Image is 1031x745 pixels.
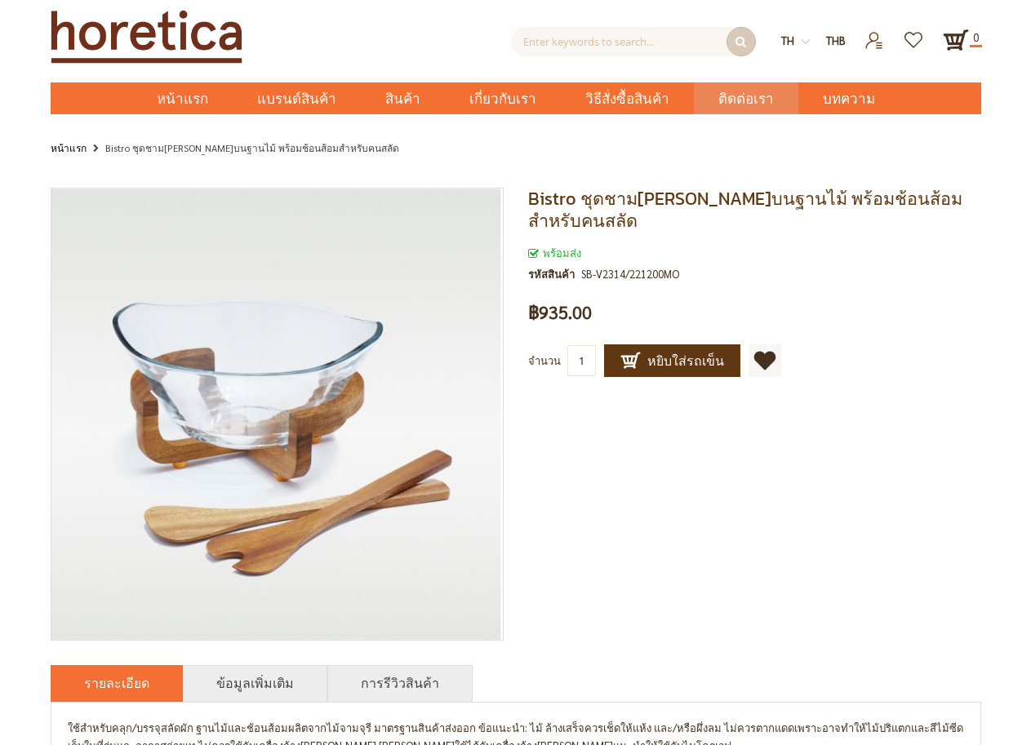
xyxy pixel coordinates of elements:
span: th [781,33,794,47]
a: รายละเอียด [84,673,149,693]
a: หน้าแรก [132,82,233,114]
span: Bistro ชุดชาม[PERSON_NAME]บนฐานไม้ พร้อมช้อนส้อมสำหรับคนสลัด [528,185,962,234]
a: บทความ [798,82,900,114]
span: หน้าแรก [157,88,208,109]
a: รายการโปรด [895,27,935,41]
a: หน้าแรก [51,139,87,157]
span: หยิบใส่รถเข็น [620,351,724,370]
a: เข้าสู่ระบบ [855,27,895,41]
img: dropdown-icon.svg [802,38,810,46]
span: 0 [970,28,982,47]
a: การรีวิวสินค้า [361,673,439,693]
a: สินค้า [361,82,445,114]
a: ข้อมูลเพิ่มเติม [216,673,294,693]
strong: รหัสสินค้า [528,265,581,283]
li: Bistro ชุดชาม[PERSON_NAME]บนฐานไม้ พร้อมช้อนส้อมสำหรับคนสลัด [89,139,399,159]
a: วิธีสั่งซื้อสินค้า [561,82,694,114]
a: เพิ่มไปยังรายการโปรด [749,344,781,377]
span: สินค้า [385,82,420,116]
span: ฿935.00 [528,304,592,322]
span: พร้อมส่ง [528,246,581,259]
span: ติดต่อเรา [718,82,774,116]
div: SB-V2314/221200MO [581,265,679,283]
button: หยิบใส่รถเข็น [604,344,740,377]
img: Salad Bowl Set [50,188,501,640]
span: วิธีสั่งซื้อสินค้า [585,82,669,116]
span: THB [826,33,846,47]
span: จำนวน [528,353,561,367]
span: แบรนด์สินค้า [257,82,336,116]
a: แบรนด์สินค้า [233,82,361,114]
a: 0 [943,27,969,53]
img: Horetica.com [51,10,242,64]
a: เกี่ยวกับเรา [445,82,561,114]
span: บทความ [823,82,875,116]
div: สถานะของสินค้า [528,244,981,262]
span: เกี่ยวกับเรา [469,82,536,116]
a: ติดต่อเรา [694,82,798,114]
